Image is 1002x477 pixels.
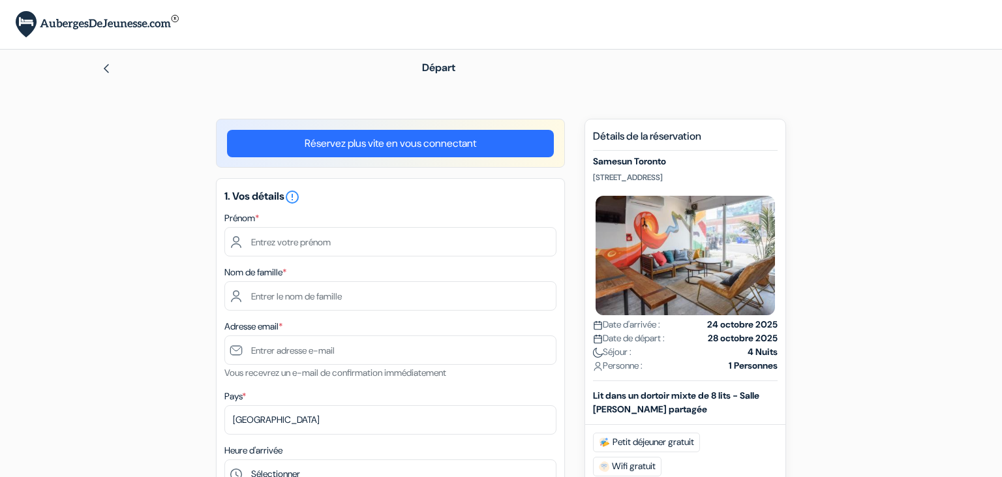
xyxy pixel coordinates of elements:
[224,281,556,311] input: Entrer le nom de famille
[224,189,556,205] h5: 1. Vos détails
[707,318,778,331] strong: 24 octobre 2025
[422,61,455,74] span: Départ
[593,433,700,452] span: Petit déjeuner gratuit
[224,266,286,279] label: Nom de famille
[599,461,609,472] img: free_wifi.svg
[593,362,603,371] img: user_icon.svg
[224,390,246,403] label: Pays
[593,331,665,345] span: Date de départ :
[224,211,259,225] label: Prénom
[284,189,300,205] i: error_outline
[224,444,282,457] label: Heure d'arrivée
[101,63,112,74] img: left_arrow.svg
[593,345,631,359] span: Séjour :
[593,334,603,344] img: calendar.svg
[593,320,603,330] img: calendar.svg
[593,172,778,183] p: [STREET_ADDRESS]
[593,156,778,167] h5: Samesun Toronto
[224,227,556,256] input: Entrez votre prénom
[593,130,778,151] h5: Détails de la réservation
[16,11,179,38] img: AubergesDeJeunesse.com
[224,335,556,365] input: Entrer adresse e-mail
[593,390,759,415] b: Lit dans un dortoir mixte de 8 lits - Salle [PERSON_NAME] partagée
[284,189,300,203] a: error_outline
[593,348,603,358] img: moon.svg
[729,359,778,373] strong: 1 Personnes
[224,320,282,333] label: Adresse email
[593,457,661,476] span: Wifi gratuit
[593,359,643,373] span: Personne :
[227,130,554,157] a: Réservez plus vite en vous connectant
[593,318,660,331] span: Date d'arrivée :
[224,367,446,378] small: Vous recevrez un e-mail de confirmation immédiatement
[599,437,610,448] img: free_breakfast.svg
[708,331,778,345] strong: 28 octobre 2025
[748,345,778,359] strong: 4 Nuits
